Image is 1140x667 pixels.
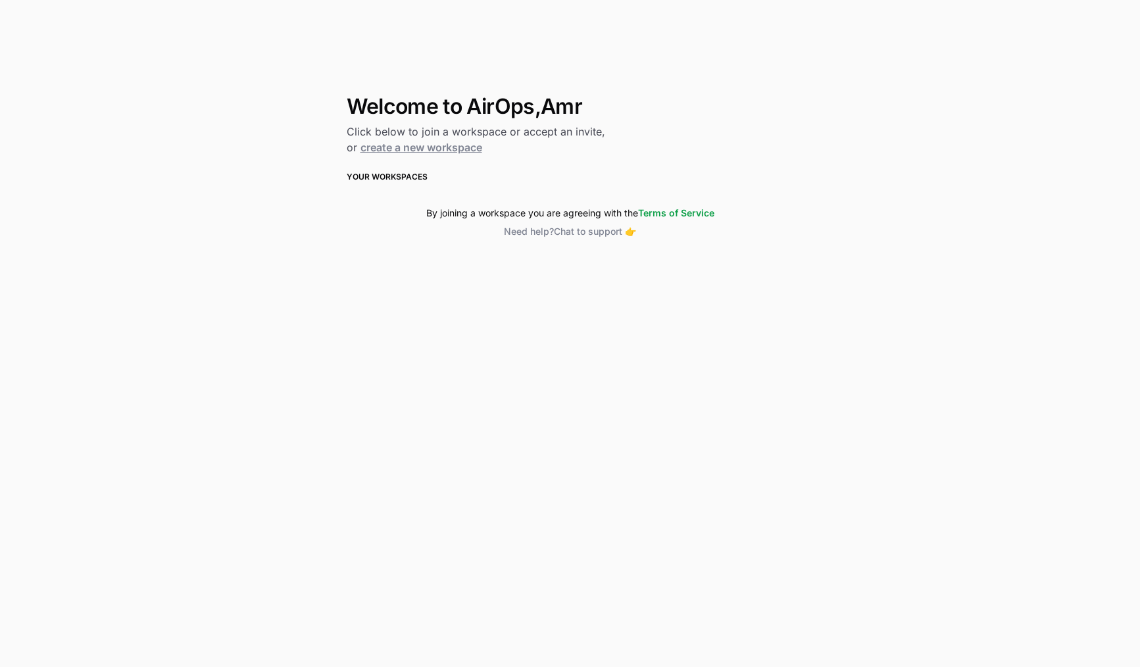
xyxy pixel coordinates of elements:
span: Chat to support 👉 [554,226,636,237]
h2: Click below to join a workspace or accept an invite, or [347,124,794,155]
div: By joining a workspace you are agreeing with the [347,207,794,220]
a: create a new workspace [360,141,482,154]
span: Need help? [504,226,554,237]
h3: Your Workspaces [347,171,794,183]
a: Terms of Service [638,207,714,218]
button: Need help?Chat to support 👉 [347,225,794,238]
h1: Welcome to AirOps, Amr [347,95,794,118]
